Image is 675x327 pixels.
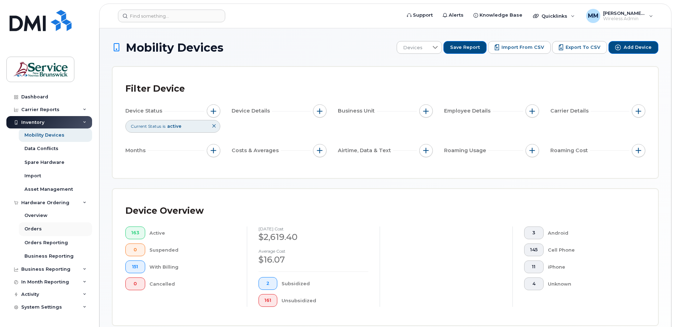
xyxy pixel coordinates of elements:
[530,230,538,236] span: 3
[443,41,487,54] button: Save Report
[131,264,139,270] span: 151
[566,44,600,51] span: Export to CSV
[552,41,607,54] button: Export to CSV
[259,277,277,290] button: 2
[259,294,277,307] button: 161
[608,41,658,54] button: Add Device
[125,243,145,256] button: 0
[125,260,145,273] button: 151
[624,44,652,51] span: Add Device
[548,260,634,273] div: iPhone
[149,226,236,239] div: Active
[131,281,139,287] span: 0
[524,226,544,239] button: 3
[232,107,272,115] span: Device Details
[163,123,165,129] span: is
[125,202,204,220] div: Device Overview
[131,230,139,236] span: 163
[149,277,236,290] div: Cancelled
[167,124,181,129] span: active
[501,44,544,51] span: Import from CSV
[265,281,271,286] span: 2
[548,226,634,239] div: Android
[524,243,544,256] button: 145
[444,107,493,115] span: Employee Details
[524,260,544,273] button: 11
[282,294,369,307] div: Unsubsidized
[126,41,223,54] span: Mobility Devices
[338,107,377,115] span: Business Unit
[125,147,148,154] span: Months
[131,247,139,253] span: 0
[450,44,480,51] span: Save Report
[259,226,368,231] h4: [DATE] cost
[131,123,161,129] span: Current Status
[125,107,164,115] span: Device Status
[524,277,544,290] button: 4
[259,231,368,243] div: $2,619.40
[149,260,236,273] div: With Billing
[530,281,538,287] span: 4
[397,41,429,54] span: Devices
[259,254,368,266] div: $16.07
[125,80,185,98] div: Filter Device
[125,226,145,239] button: 163
[548,243,634,256] div: Cell Phone
[530,264,538,270] span: 11
[232,147,281,154] span: Costs & Averages
[338,147,393,154] span: Airtime, Data & Text
[550,147,590,154] span: Roaming Cost
[530,247,538,253] span: 145
[265,298,271,303] span: 161
[444,147,488,154] span: Roaming Usage
[550,107,591,115] span: Carrier Details
[149,243,236,256] div: Suspended
[488,41,551,54] button: Import from CSV
[548,277,634,290] div: Unknown
[125,277,145,290] button: 0
[259,249,368,253] h4: Average cost
[282,277,369,290] div: Subsidized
